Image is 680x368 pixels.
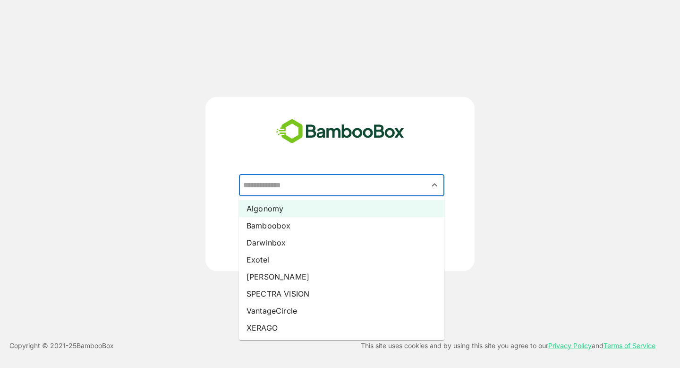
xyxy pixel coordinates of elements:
[239,200,444,217] li: Algonomy
[239,234,444,251] li: Darwinbox
[239,319,444,336] li: XERAGO
[428,179,441,192] button: Close
[603,342,655,350] a: Terms of Service
[9,340,114,351] p: Copyright © 2021- 25 BambooBox
[239,217,444,234] li: Bamboobox
[361,340,655,351] p: This site uses cookies and by using this site you agree to our and
[239,251,444,268] li: Exotel
[239,285,444,302] li: SPECTRA VISION
[239,302,444,319] li: VantageCircle
[548,342,592,350] a: Privacy Policy
[271,116,409,147] img: bamboobox
[239,268,444,285] li: [PERSON_NAME]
